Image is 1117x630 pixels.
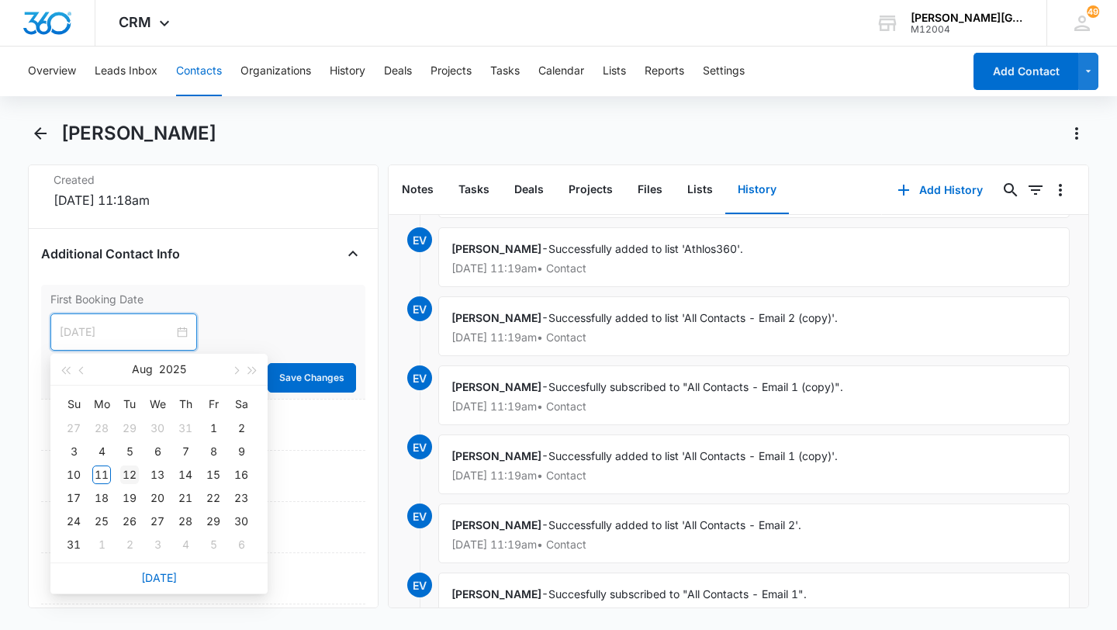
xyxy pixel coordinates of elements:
td: 2025-08-30 [227,510,255,533]
td: 2025-08-19 [116,486,144,510]
div: 1 [92,535,111,554]
td: 2025-07-31 [171,417,199,440]
td: 2025-07-28 [88,417,116,440]
button: Actions [1064,121,1089,146]
div: 3 [64,442,83,461]
th: Mo [88,392,116,417]
button: Filters [1023,178,1048,202]
button: Close [341,241,365,266]
button: Organizations [240,47,311,96]
th: Tu [116,392,144,417]
button: Leads Inbox [95,47,157,96]
div: 3 [148,535,167,554]
div: 20 [148,489,167,507]
div: Next contact date[DATE] [41,553,365,604]
div: 17 [64,489,83,507]
div: 5 [120,442,139,461]
span: EV [407,227,432,252]
button: Deals [384,47,412,96]
div: 22 [204,489,223,507]
button: 2025 [159,354,186,385]
h1: [PERSON_NAME] [61,122,216,145]
h4: Additional Contact Info [41,244,180,263]
div: 10 [64,466,83,484]
td: 2025-08-22 [199,486,227,510]
td: 2025-08-25 [88,510,116,533]
p: [DATE] 11:19am • Contact [451,539,1056,550]
span: Succesfully subscribed to "All Contacts - Email 1 (copy)". [548,380,843,393]
div: 27 [148,512,167,531]
td: 2025-08-16 [227,463,255,486]
td: 2025-08-05 [116,440,144,463]
span: EV [407,504,432,528]
td: 2025-08-18 [88,486,116,510]
th: Fr [199,392,227,417]
button: Projects [431,47,472,96]
td: 2025-09-04 [171,533,199,556]
td: 2025-08-14 [171,463,199,486]
div: - [438,296,1070,356]
button: Add Contact [973,53,1078,90]
button: Back [28,121,52,146]
div: 28 [176,512,195,531]
td: 2025-08-31 [60,533,88,556]
div: 13 [148,466,167,484]
div: 9 [232,442,251,461]
button: Add History [882,171,998,209]
span: CRM [119,14,151,30]
td: 2025-08-17 [60,486,88,510]
td: 2025-08-20 [144,486,171,510]
td: 2025-08-13 [144,463,171,486]
button: Overview [28,47,76,96]
div: 30 [232,512,251,531]
div: notifications count [1087,5,1099,18]
span: [PERSON_NAME] [451,449,541,462]
span: EV [407,296,432,321]
div: 30 [148,419,167,438]
td: 2025-07-27 [60,417,88,440]
td: 2025-08-21 [171,486,199,510]
div: 26 [120,512,139,531]
span: [PERSON_NAME] [451,518,541,531]
span: Succesfully subscribed to "All Contacts - Email 1". [548,587,807,601]
div: 1 [204,419,223,438]
span: Successfully added to list 'All Contacts - Email 2'. [548,518,801,531]
td: 2025-08-15 [199,463,227,486]
div: 7 [176,442,195,461]
div: 16 [232,466,251,484]
div: State[US_STATE] [41,451,365,502]
div: 18 [92,489,111,507]
div: - [438,504,1070,563]
div: 15 [204,466,223,484]
div: - [438,365,1070,425]
button: Deals [502,166,556,214]
p: [DATE] 11:19am • Contact [451,470,1056,481]
button: Aug [132,354,153,385]
div: account name [911,12,1024,24]
td: 2025-07-29 [116,417,144,440]
td: 2025-08-02 [227,417,255,440]
div: 4 [92,442,111,461]
td: 2025-08-09 [227,440,255,463]
div: 11 [92,466,111,484]
div: 6 [148,442,167,461]
td: 2025-08-23 [227,486,255,510]
span: [PERSON_NAME] [451,587,541,601]
span: [PERSON_NAME] [451,380,541,393]
dd: [DATE] 11:18am [54,191,353,209]
p: [DATE] 11:19am • Contact [451,332,1056,343]
div: 25 [92,512,111,531]
div: 8 [204,442,223,461]
div: 2 [232,419,251,438]
td: 2025-08-27 [144,510,171,533]
div: 31 [176,419,195,438]
span: Successfully added to list 'Athlos360'. [548,242,743,255]
th: We [144,392,171,417]
div: account id [911,24,1024,35]
td: 2025-09-02 [116,533,144,556]
div: 2 [120,535,139,554]
button: History [330,47,365,96]
div: 6 [232,535,251,554]
button: Contacts [176,47,222,96]
div: Current Membership Start Date--- [41,502,365,553]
